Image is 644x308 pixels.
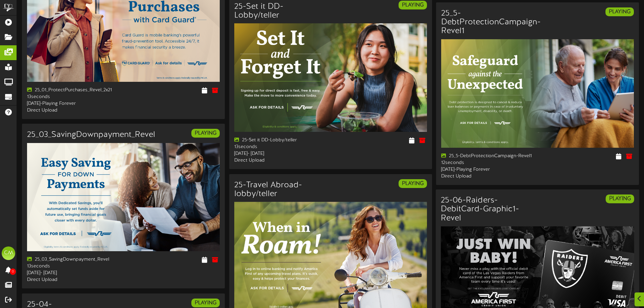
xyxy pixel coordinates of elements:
[234,23,427,132] img: f89578e7-04c3-48d2-8bc8-cb62aa9675cd.png
[27,270,118,277] div: [DATE] - [DATE]
[234,181,326,199] h3: 25-Travel Abroad-lobby/teller
[234,144,326,150] div: 13 seconds
[234,150,326,157] div: [DATE] - [DATE]
[234,2,326,20] h3: 25-Set it DD-Lobby/teller
[27,87,118,94] div: 25_01_ProtectPurchases_Revel_2x21
[609,196,631,202] strong: PLAYING
[27,94,118,100] div: 13 seconds
[27,256,118,263] div: 25_03_SavingDownpayment_Revel
[195,130,216,136] strong: PLAYING
[27,263,118,270] div: 13 seconds
[10,268,16,275] span: 0
[609,9,630,15] strong: PLAYING
[441,166,532,173] div: [DATE] - Playing Forever
[441,9,541,36] h3: 25_5-DebtProtectionCampaign-Revel1
[234,137,326,144] div: 25-Set it DD-Lobby/teller
[2,246,15,260] div: CM
[402,2,424,8] strong: PLAYING
[234,157,326,164] div: Direct Upload
[27,143,220,252] img: 5b6c53fd-7f5c-4387-a47a-a6fbfa6a233a.png
[441,153,532,160] div: 25_5-DebtProtectionCampaign-Revel1
[402,181,424,187] strong: PLAYING
[27,107,118,114] div: Direct Upload
[27,131,155,139] h3: 25_03_SavingDownpayment_Revel
[441,39,634,148] img: 5e8c1566-2e7d-45f1-9477-e98241b390e3.png
[441,173,532,180] div: Direct Upload
[195,300,216,306] strong: PLAYING
[441,196,532,223] h3: 25-06-Raiders-DebitCard-Graphic1-Revel
[27,100,118,107] div: [DATE] - Playing Forever
[441,160,532,166] div: 12 seconds
[27,277,118,283] div: Direct Upload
